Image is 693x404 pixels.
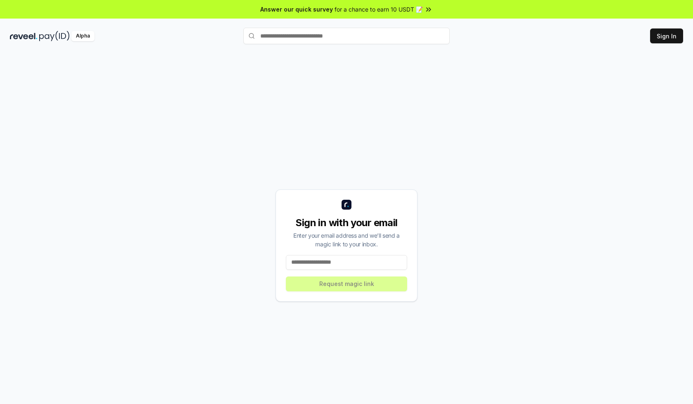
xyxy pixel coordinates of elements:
[342,200,351,210] img: logo_small
[335,5,423,14] span: for a chance to earn 10 USDT 📝
[10,31,38,41] img: reveel_dark
[286,231,407,248] div: Enter your email address and we’ll send a magic link to your inbox.
[39,31,70,41] img: pay_id
[260,5,333,14] span: Answer our quick survey
[71,31,94,41] div: Alpha
[286,216,407,229] div: Sign in with your email
[650,28,683,43] button: Sign In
